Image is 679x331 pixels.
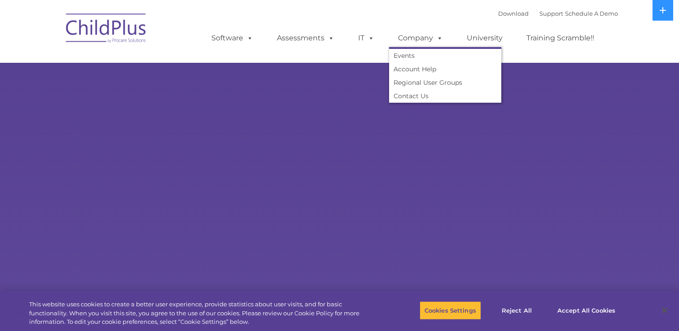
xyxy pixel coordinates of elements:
a: Regional User Groups [389,76,501,89]
button: Reject All [489,301,545,320]
a: Assessments [268,29,343,47]
a: Support [539,10,563,17]
a: IT [349,29,383,47]
button: Accept All Cookies [552,301,620,320]
div: This website uses cookies to create a better user experience, provide statistics about user visit... [29,300,373,327]
a: Schedule A Demo [565,10,618,17]
button: Cookies Settings [420,301,481,320]
a: Contact Us [389,89,501,103]
button: Close [655,301,675,320]
a: Company [389,29,452,47]
a: Training Scramble!! [517,29,603,47]
a: Events [389,49,501,62]
a: Account Help [389,62,501,76]
img: ChildPlus by Procare Solutions [61,7,151,52]
a: Download [498,10,529,17]
font: | [498,10,618,17]
a: University [458,29,512,47]
a: Software [202,29,262,47]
